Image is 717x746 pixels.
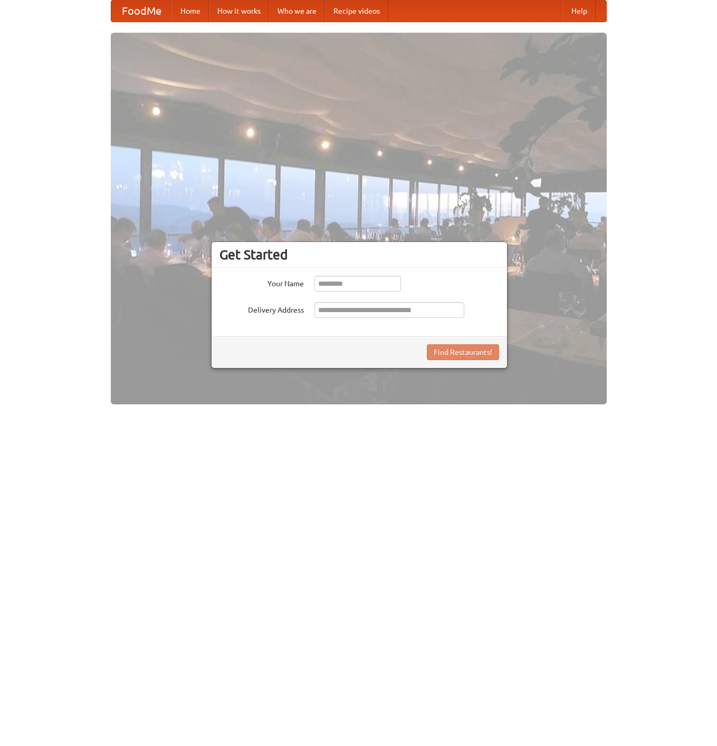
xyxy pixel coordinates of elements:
[111,1,172,22] a: FoodMe
[219,247,499,263] h3: Get Started
[325,1,388,22] a: Recipe videos
[209,1,269,22] a: How it works
[219,302,304,315] label: Delivery Address
[172,1,209,22] a: Home
[427,344,499,360] button: Find Restaurants!
[563,1,596,22] a: Help
[269,1,325,22] a: Who we are
[219,276,304,289] label: Your Name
